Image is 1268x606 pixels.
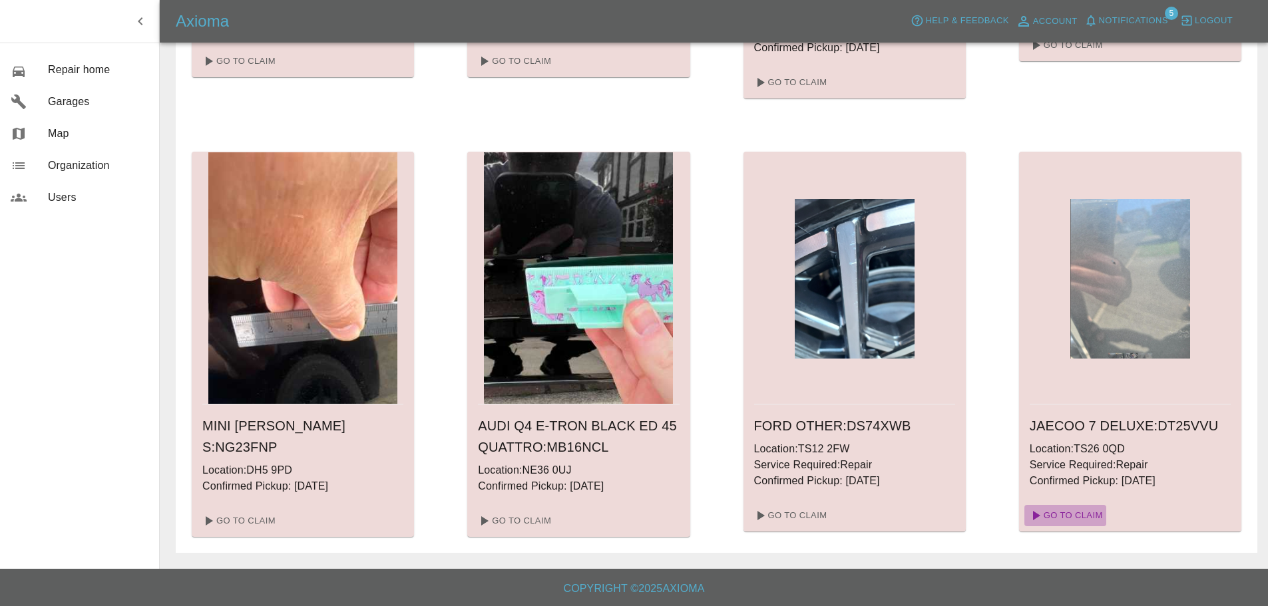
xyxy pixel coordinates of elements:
[48,190,148,206] span: Users
[754,473,955,489] p: Confirmed Pickup: [DATE]
[1195,13,1233,29] span: Logout
[754,441,955,457] p: Location: TS12 2FW
[202,462,403,478] p: Location: DH5 9PD
[478,478,679,494] p: Confirmed Pickup: [DATE]
[202,415,403,458] h6: MINI [PERSON_NAME] S : NG23FNP
[1024,505,1106,526] a: Go To Claim
[197,510,279,531] a: Go To Claim
[1030,415,1231,436] h6: JAECOO 7 DELUXE : DT25VVU
[749,72,831,93] a: Go To Claim
[754,457,955,473] p: Service Required: Repair
[1012,11,1081,32] a: Account
[473,510,554,531] a: Go To Claim
[48,94,148,110] span: Garages
[1099,13,1168,29] span: Notifications
[1033,14,1078,29] span: Account
[1081,11,1171,31] button: Notifications
[48,126,148,142] span: Map
[478,462,679,478] p: Location: NE36 0UJ
[197,51,279,72] a: Go To Claim
[202,478,403,494] p: Confirmed Pickup: [DATE]
[907,11,1012,31] button: Help & Feedback
[1177,11,1236,31] button: Logout
[754,415,955,436] h6: FORD Other : DS74XWB
[48,158,148,174] span: Organization
[176,11,229,32] h5: Axioma
[1165,7,1178,20] span: 5
[1030,457,1231,473] p: Service Required: Repair
[478,415,679,458] h6: AUDI Q4 E-TRON BLACK ED 45 QUATTRO : MB16NCL
[11,579,1257,598] h6: Copyright © 2025 Axioma
[749,505,831,526] a: Go To Claim
[1024,35,1106,56] a: Go To Claim
[1030,473,1231,489] p: Confirmed Pickup: [DATE]
[48,62,148,78] span: Repair home
[925,13,1008,29] span: Help & Feedback
[754,40,955,56] p: Confirmed Pickup: [DATE]
[1030,441,1231,457] p: Location: TS26 0QD
[473,51,554,72] a: Go To Claim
